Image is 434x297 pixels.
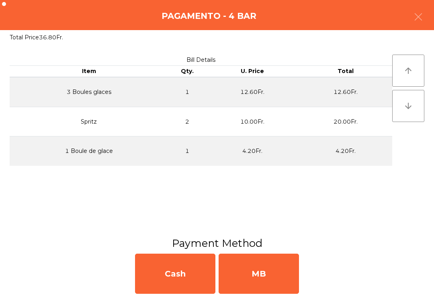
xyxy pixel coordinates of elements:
[168,66,206,77] th: Qty.
[168,77,206,107] td: 1
[168,136,206,166] td: 1
[162,10,256,22] h4: Pagamento - 4 BAR
[10,77,168,107] td: 3 Boules glaces
[206,107,299,136] td: 10.00Fr.
[392,90,424,122] button: arrow_downward
[403,101,413,111] i: arrow_downward
[10,34,39,41] span: Total Price
[10,136,168,166] td: 1 Boule de glace
[392,55,424,87] button: arrow_upward
[206,66,299,77] th: U. Price
[168,107,206,136] td: 2
[186,56,215,63] span: Bill Details
[299,77,392,107] td: 12.60Fr.
[10,107,168,136] td: Spritz
[206,136,299,166] td: 4.20Fr.
[10,66,168,77] th: Item
[299,107,392,136] td: 20.00Fr.
[39,34,63,41] span: 36.80Fr.
[299,66,392,77] th: Total
[206,77,299,107] td: 12.60Fr.
[6,236,428,250] h3: Payment Method
[403,66,413,75] i: arrow_upward
[299,136,392,166] td: 4.20Fr.
[219,254,299,294] div: MB
[135,254,215,294] div: Cash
